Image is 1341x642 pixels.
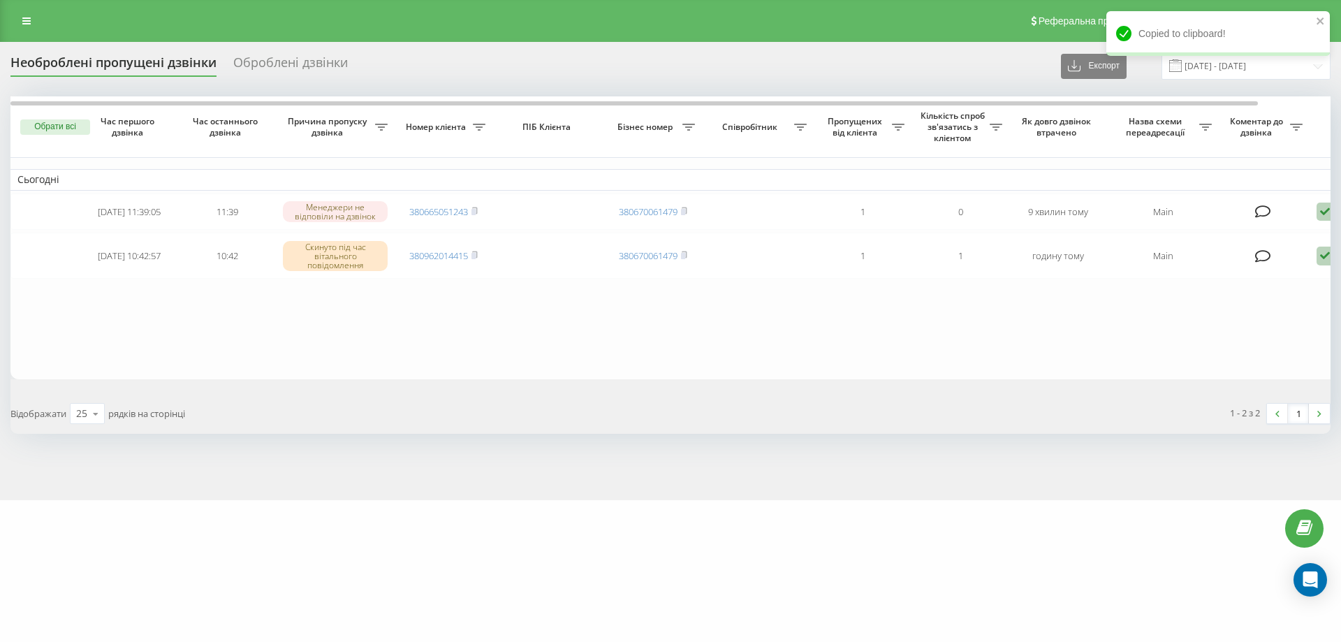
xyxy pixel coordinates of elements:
span: Час першого дзвінка [91,116,167,138]
a: 380670061479 [619,249,677,262]
span: Відображати [10,407,66,420]
button: close [1316,15,1326,29]
td: годину тому [1009,233,1107,279]
td: Main [1107,194,1219,231]
td: [DATE] 10:42:57 [80,233,178,279]
div: Необроблені пропущені дзвінки [10,55,217,77]
span: Причина пропуску дзвінка [283,116,375,138]
button: Експорт [1061,54,1127,79]
span: Як довго дзвінок втрачено [1020,116,1096,138]
span: Час останнього дзвінка [189,116,265,138]
div: Copied to clipboard! [1106,11,1330,56]
a: 380670061479 [619,205,677,218]
td: [DATE] 11:39:05 [80,194,178,231]
td: 0 [911,194,1009,231]
td: Main [1107,233,1219,279]
div: Менеджери не відповіли на дзвінок [283,201,388,222]
div: Оброблені дзвінки [233,55,348,77]
a: 380665051243 [409,205,468,218]
span: рядків на сторінці [108,407,185,420]
div: Open Intercom Messenger [1294,563,1327,597]
span: ПІБ Клієнта [504,122,592,133]
td: 9 хвилин тому [1009,194,1107,231]
a: 1 [1288,404,1309,423]
td: 11:39 [178,194,276,231]
span: Назва схеми переадресації [1114,116,1199,138]
div: Скинуто під час вітального повідомлення [283,241,388,272]
span: Бізнес номер [611,122,682,133]
span: Реферальна програма [1039,15,1141,27]
a: 380962014415 [409,249,468,262]
div: 1 - 2 з 2 [1230,406,1260,420]
span: Коментар до дзвінка [1226,116,1290,138]
td: 1 [814,194,911,231]
button: Обрати всі [20,119,90,135]
div: 25 [76,407,87,421]
span: Пропущених від клієнта [821,116,892,138]
span: Номер клієнта [402,122,473,133]
td: 1 [911,233,1009,279]
span: Співробітник [709,122,794,133]
td: 1 [814,233,911,279]
span: Кількість спроб зв'язатись з клієнтом [918,110,990,143]
td: 10:42 [178,233,276,279]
